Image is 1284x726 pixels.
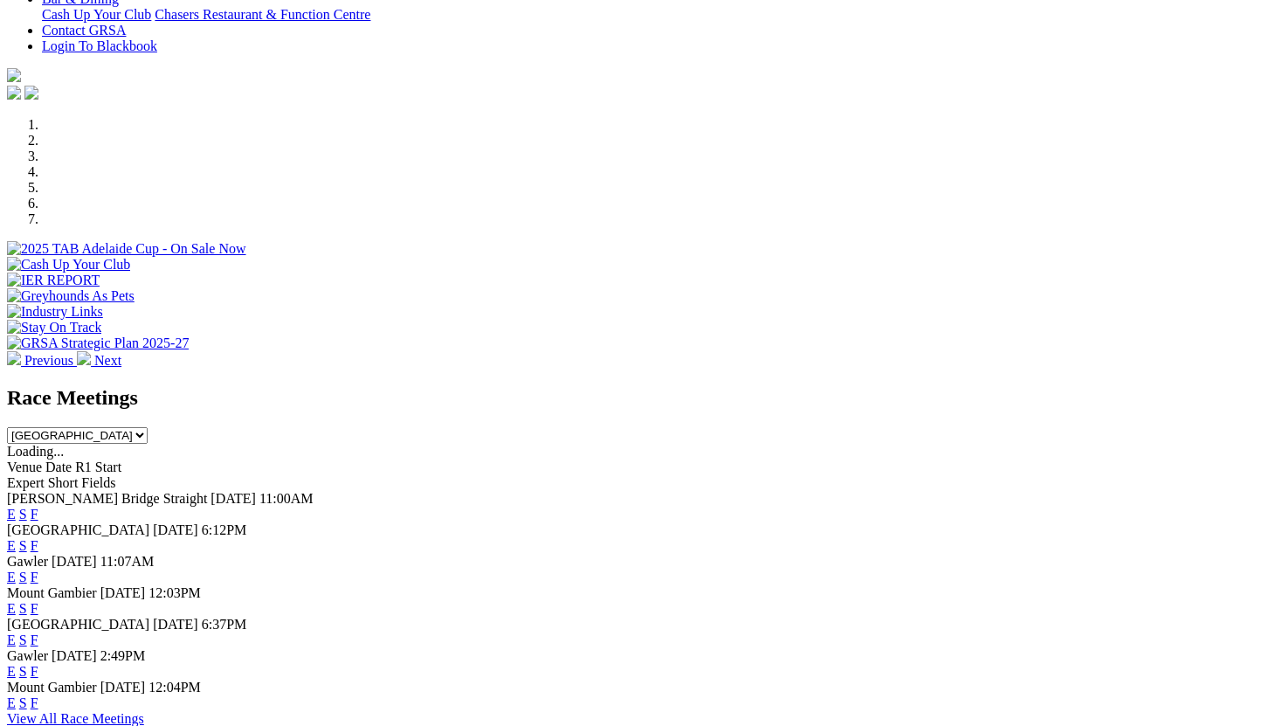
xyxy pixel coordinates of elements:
[7,601,16,616] a: E
[31,538,38,553] a: F
[259,491,314,506] span: 11:00AM
[7,633,16,647] a: E
[7,335,189,351] img: GRSA Strategic Plan 2025-27
[19,570,27,584] a: S
[100,585,146,600] span: [DATE]
[7,695,16,710] a: E
[7,273,100,288] img: IER REPORT
[19,601,27,616] a: S
[7,304,103,320] img: Industry Links
[7,522,149,537] span: [GEOGRAPHIC_DATA]
[7,320,101,335] img: Stay On Track
[7,648,48,663] span: Gawler
[94,353,121,368] span: Next
[31,695,38,710] a: F
[7,444,64,459] span: Loading...
[7,288,135,304] img: Greyhounds As Pets
[7,711,144,726] a: View All Race Meetings
[19,507,27,522] a: S
[7,617,149,632] span: [GEOGRAPHIC_DATA]
[148,585,201,600] span: 12:03PM
[31,570,38,584] a: F
[7,664,16,679] a: E
[7,386,1277,410] h2: Race Meetings
[19,633,27,647] a: S
[42,7,1277,23] div: Bar & Dining
[7,351,21,365] img: chevron-left-pager-white.svg
[148,680,201,695] span: 12:04PM
[100,680,146,695] span: [DATE]
[24,353,73,368] span: Previous
[31,601,38,616] a: F
[77,353,121,368] a: Next
[77,351,91,365] img: chevron-right-pager-white.svg
[24,86,38,100] img: twitter.svg
[7,538,16,553] a: E
[19,695,27,710] a: S
[7,491,207,506] span: [PERSON_NAME] Bridge Straight
[211,491,256,506] span: [DATE]
[45,460,72,474] span: Date
[202,522,247,537] span: 6:12PM
[7,570,16,584] a: E
[7,680,97,695] span: Mount Gambier
[7,507,16,522] a: E
[7,241,246,257] img: 2025 TAB Adelaide Cup - On Sale Now
[19,664,27,679] a: S
[52,554,97,569] span: [DATE]
[42,23,126,38] a: Contact GRSA
[100,554,155,569] span: 11:07AM
[31,664,38,679] a: F
[7,68,21,82] img: logo-grsa-white.png
[7,86,21,100] img: facebook.svg
[31,507,38,522] a: F
[42,7,151,22] a: Cash Up Your Club
[75,460,121,474] span: R1 Start
[7,554,48,569] span: Gawler
[7,460,42,474] span: Venue
[7,585,97,600] span: Mount Gambier
[19,538,27,553] a: S
[52,648,97,663] span: [DATE]
[42,38,157,53] a: Login To Blackbook
[153,522,198,537] span: [DATE]
[202,617,247,632] span: 6:37PM
[7,353,77,368] a: Previous
[7,257,130,273] img: Cash Up Your Club
[48,475,79,490] span: Short
[155,7,370,22] a: Chasers Restaurant & Function Centre
[153,617,198,632] span: [DATE]
[7,475,45,490] span: Expert
[81,475,115,490] span: Fields
[100,648,146,663] span: 2:49PM
[31,633,38,647] a: F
